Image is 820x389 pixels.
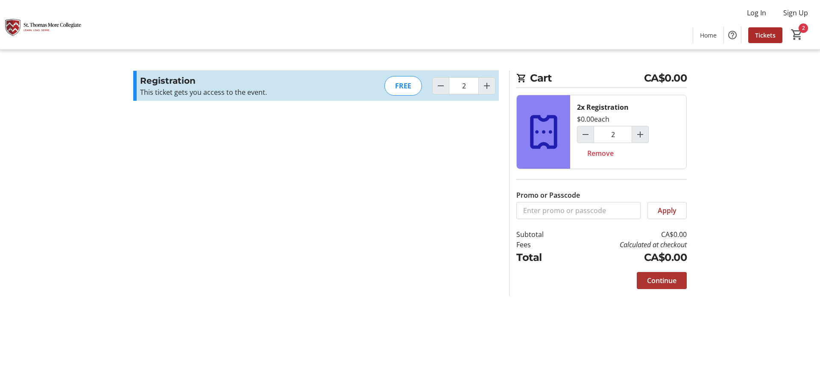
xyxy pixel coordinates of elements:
[566,240,687,250] td: Calculated at checkout
[449,77,479,94] input: Registration Quantity
[658,205,676,216] span: Apply
[724,26,741,44] button: Help
[577,102,629,112] div: 2x Registration
[587,148,614,158] span: Remove
[700,31,717,40] span: Home
[776,6,815,20] button: Sign Up
[516,190,580,200] label: Promo or Passcode
[516,229,566,240] td: Subtotal
[644,70,687,86] span: CA$0.00
[637,272,687,289] button: Continue
[566,250,687,265] td: CA$0.00
[516,202,641,219] input: Enter promo or passcode
[747,8,766,18] span: Log In
[740,6,773,20] button: Log In
[755,31,776,40] span: Tickets
[5,3,81,46] img: St. Thomas More Collegiate #2's Logo
[516,250,566,265] td: Total
[693,27,723,43] a: Home
[632,126,648,143] button: Increment by one
[647,275,676,286] span: Continue
[566,229,687,240] td: CA$0.00
[140,87,327,97] div: This ticket gets you access to the event.
[789,27,805,42] button: Cart
[140,74,327,87] h3: Registration
[748,27,782,43] a: Tickets
[594,126,632,143] input: Registration Quantity
[577,114,609,124] div: $0.00 each
[516,240,566,250] td: Fees
[384,76,422,96] div: FREE
[577,145,624,162] button: Remove
[577,126,594,143] button: Decrement by one
[783,8,808,18] span: Sign Up
[479,78,495,94] button: Increment by one
[516,70,687,88] h2: Cart
[647,202,687,219] button: Apply
[433,78,449,94] button: Decrement by one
